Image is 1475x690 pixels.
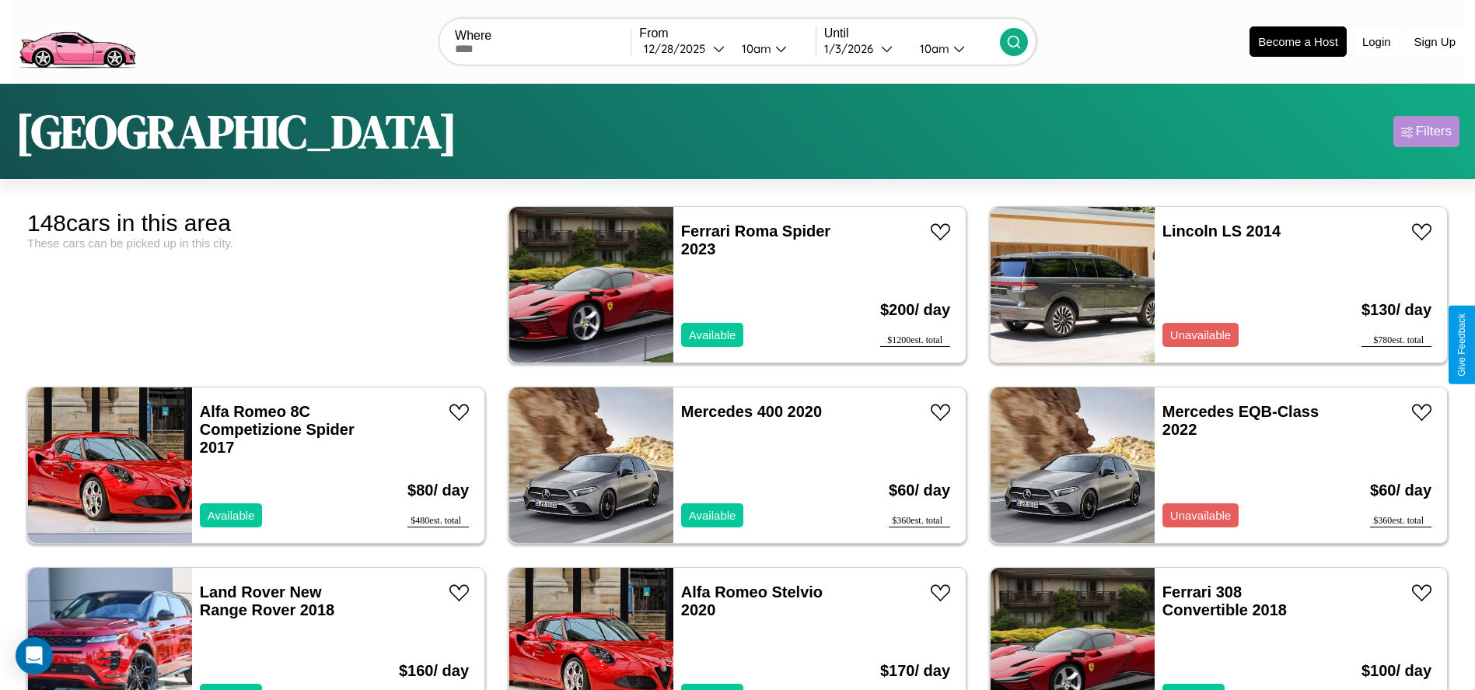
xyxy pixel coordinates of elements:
label: Where [455,29,631,43]
div: $ 780 est. total [1361,334,1431,347]
h3: $ 200 / day [880,285,950,334]
div: 10am [734,41,775,56]
button: Login [1354,27,1399,56]
h3: $ 80 / day [407,466,469,515]
a: Land Rover New Range Rover 2018 [200,583,334,618]
div: $ 1200 est. total [880,334,950,347]
a: Alfa Romeo 8C Competizione Spider 2017 [200,403,355,456]
p: Available [208,505,255,526]
button: 12/28/2025 [639,40,729,57]
button: 10am [907,40,1000,57]
h3: $ 60 / day [1370,466,1431,515]
h3: $ 60 / day [889,466,950,515]
button: Become a Host [1250,26,1347,57]
div: These cars can be picked up in this city. [27,236,485,250]
img: logo [12,8,142,72]
h1: [GEOGRAPHIC_DATA] [16,100,457,163]
p: Unavailable [1170,324,1231,345]
button: Filters [1393,116,1459,147]
a: Ferrari Roma Spider 2023 [681,222,830,257]
label: From [639,26,815,40]
p: Available [689,324,736,345]
div: 12 / 28 / 2025 [644,41,713,56]
button: 10am [729,40,815,57]
div: Filters [1416,124,1452,139]
h3: $ 130 / day [1361,285,1431,334]
div: $ 360 est. total [889,515,950,527]
a: Mercedes EQB-Class 2022 [1162,403,1319,438]
div: $ 360 est. total [1370,515,1431,527]
p: Available [689,505,736,526]
a: Mercedes 400 2020 [681,403,822,420]
p: Unavailable [1170,505,1231,526]
label: Until [824,26,1000,40]
div: Open Intercom Messenger [16,637,53,674]
a: Alfa Romeo Stelvio 2020 [681,583,823,618]
a: Lincoln LS 2014 [1162,222,1281,240]
button: Sign Up [1407,27,1463,56]
div: Give Feedback [1456,313,1467,377]
div: 1 / 3 / 2026 [824,41,881,56]
div: $ 480 est. total [407,515,469,527]
div: 148 cars in this area [27,210,485,236]
div: 10am [912,41,953,56]
a: Ferrari 308 Convertible 2018 [1162,583,1287,618]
